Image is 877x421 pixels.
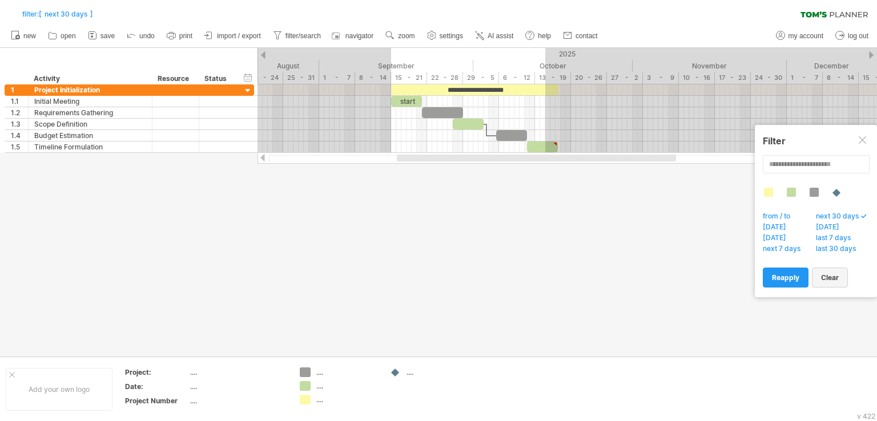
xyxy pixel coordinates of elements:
[473,60,633,72] div: October 2025
[179,32,192,40] span: print
[761,233,794,245] span: [DATE]
[751,72,787,84] div: 24 - 30
[61,32,76,40] span: open
[812,268,848,288] a: clear
[715,72,751,84] div: 17 - 23
[355,72,391,84] div: 8 - 14
[85,29,118,43] a: save
[6,368,112,411] div: Add your own logo
[789,32,823,40] span: my account
[34,84,146,95] div: Project Initialization
[45,29,79,43] a: open
[522,29,554,43] a: help
[125,396,188,406] div: Project Number
[125,367,188,377] div: Project:
[560,29,601,43] a: contact
[773,29,827,43] a: my account
[345,32,373,40] span: navigator
[787,72,823,84] div: 1 - 7
[763,135,869,147] div: Filter
[832,29,872,43] a: log out
[643,72,679,84] div: 3 - 9
[34,141,146,152] div: Timeline Formulation
[23,32,36,40] span: new
[857,412,875,420] div: v 422
[319,72,355,84] div: 1 - 7
[124,29,158,43] a: undo
[814,233,859,245] span: last 7 days
[22,9,93,19] span: [ ]
[11,141,28,152] div: 1.5
[761,244,808,256] span: next 7 days
[316,395,379,404] div: ....
[814,212,867,223] span: next 30 days
[283,72,319,84] div: 25 - 31
[848,32,868,40] span: log out
[34,119,146,129] div: Scope Definition
[34,130,146,141] div: Budget Estimation
[204,73,230,84] div: Status
[761,222,794,234] span: [DATE]
[763,268,808,288] a: reapply
[34,96,146,107] div: Initial Meeting
[499,72,535,84] div: 6 - 12
[247,72,283,84] div: 18 - 24
[535,72,571,84] div: 13 - 19
[202,29,264,43] a: import / export
[190,367,286,377] div: ....
[821,273,839,282] span: clear
[11,107,28,118] div: 1.2
[11,84,28,95] div: 1
[22,10,39,18] span: filter:
[139,32,155,40] span: undo
[424,29,466,43] a: settings
[814,244,864,256] span: last 30 days
[190,396,286,406] div: ....
[34,73,146,84] div: Activity
[316,381,379,391] div: ....
[538,32,551,40] span: help
[285,32,321,40] span: filter/search
[11,130,28,141] div: 1.4
[576,32,598,40] span: contact
[427,72,463,84] div: 22 - 28
[11,96,28,107] div: 1.1
[463,72,499,84] div: 29 - 5
[164,29,196,43] a: print
[633,60,787,72] div: November 2025
[571,72,607,84] div: 20 - 26
[125,382,188,391] div: Date:
[8,29,39,43] a: new
[383,29,418,43] a: zoom
[679,72,715,84] div: 10 - 16
[398,32,415,40] span: zoom
[761,212,798,223] span: from / to
[391,96,422,107] div: start
[607,72,643,84] div: 27 - 2
[270,29,324,43] a: filter/search
[319,60,473,72] div: September 2025
[772,273,799,282] span: reapply
[823,72,859,84] div: 8 - 14
[100,32,115,40] span: save
[190,382,286,391] div: ....
[814,222,847,234] span: [DATE]
[440,32,463,40] span: settings
[217,32,261,40] span: import / export
[158,73,192,84] div: Resource
[330,29,377,43] a: navigator
[472,29,517,43] a: AI assist
[407,367,469,377] div: ....
[34,107,146,118] div: Requirements Gathering
[391,72,427,84] div: 15 - 21
[488,32,513,40] span: AI assist
[11,119,28,129] div: 1.3
[316,367,379,377] div: ....
[45,10,87,18] span: next 30 days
